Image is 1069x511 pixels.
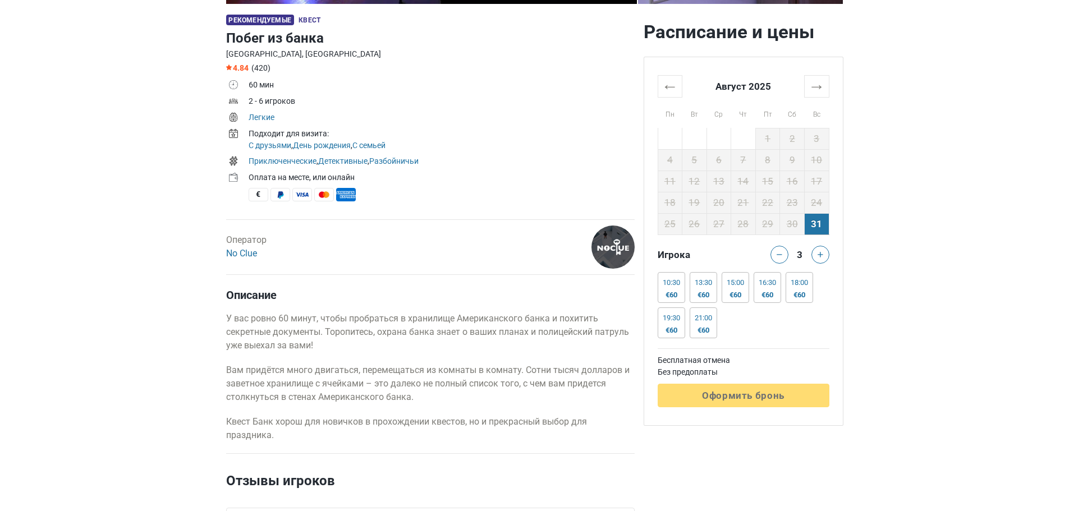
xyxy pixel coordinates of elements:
[249,78,635,94] td: 60 мин
[226,471,635,508] h2: Отзывы игроков
[695,291,712,300] div: €60
[695,326,712,335] div: €60
[804,149,829,171] td: 10
[226,415,635,442] p: Квест Банк хорош для новичков в прохождении квестов, но и прекрасный выбор для праздника.
[682,192,707,213] td: 19
[293,141,351,150] a: День рождения
[706,149,731,171] td: 6
[249,188,268,201] span: Наличные
[226,65,232,70] img: Star
[299,16,320,24] span: Квест
[804,192,829,213] td: 24
[804,75,829,97] th: →
[226,28,635,48] h1: Побег из банка
[270,188,290,201] span: PayPal
[791,291,808,300] div: €60
[759,278,776,287] div: 16:30
[663,326,680,335] div: €60
[780,213,805,234] td: 30
[226,248,257,259] a: No Clue
[706,192,731,213] td: 20
[658,97,682,128] th: Пн
[226,15,294,25] span: Рекомендуемые
[695,278,712,287] div: 13:30
[663,314,680,323] div: 19:30
[755,149,780,171] td: 8
[249,127,635,154] td: , ,
[731,192,756,213] td: 21
[226,363,635,404] p: Вам придётся много двигаться, перемещаться из комнаты в комнату. Сотни тысяч долларов и заветное ...
[658,75,682,97] th: ←
[759,291,776,300] div: €60
[682,149,707,171] td: 5
[658,149,682,171] td: 4
[352,141,386,150] a: С семьей
[226,288,635,302] h4: Описание
[804,171,829,192] td: 17
[249,128,635,140] div: Подходит для визита:
[292,188,312,201] span: Visa
[793,246,806,261] div: 3
[591,225,635,269] img: a5e0ff62be0b0845l.png
[644,21,843,43] h2: Расписание и цены
[318,156,368,165] a: Детективные
[226,63,249,72] span: 4.84
[706,213,731,234] td: 27
[682,171,707,192] td: 12
[663,291,680,300] div: €60
[780,97,805,128] th: Сб
[755,171,780,192] td: 15
[695,314,712,323] div: 21:00
[251,63,270,72] span: (420)
[249,94,635,111] td: 2 - 6 игроков
[314,188,334,201] span: MasterCard
[226,312,635,352] p: У вас ровно 60 минут, чтобы пробраться в хранилище Американского банка и похитить секретные докум...
[249,154,635,171] td: , ,
[682,97,707,128] th: Вт
[658,355,829,366] td: Бесплатная отмена
[706,97,731,128] th: Ср
[249,156,316,165] a: Приключенческие
[249,172,635,183] div: Оплата на месте, или онлайн
[249,113,274,122] a: Легкие
[731,213,756,234] td: 28
[706,171,731,192] td: 13
[727,278,744,287] div: 15:00
[780,149,805,171] td: 9
[780,128,805,149] td: 2
[804,128,829,149] td: 3
[755,213,780,234] td: 29
[369,156,419,165] a: Разбойничьи
[755,192,780,213] td: 22
[336,188,356,201] span: American Express
[804,97,829,128] th: Вс
[653,246,744,264] div: Игрока
[663,278,680,287] div: 10:30
[755,97,780,128] th: Пт
[249,141,291,150] a: С друзьями
[755,128,780,149] td: 1
[731,97,756,128] th: Чт
[791,278,808,287] div: 18:00
[727,291,744,300] div: €60
[804,213,829,234] td: 31
[658,171,682,192] td: 11
[731,149,756,171] td: 7
[658,192,682,213] td: 18
[731,171,756,192] td: 14
[226,233,267,260] div: Оператор
[682,213,707,234] td: 26
[226,48,635,60] div: [GEOGRAPHIC_DATA], [GEOGRAPHIC_DATA]
[780,192,805,213] td: 23
[658,366,829,378] td: Без предоплаты
[780,171,805,192] td: 16
[658,213,682,234] td: 25
[682,75,805,97] th: Август 2025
